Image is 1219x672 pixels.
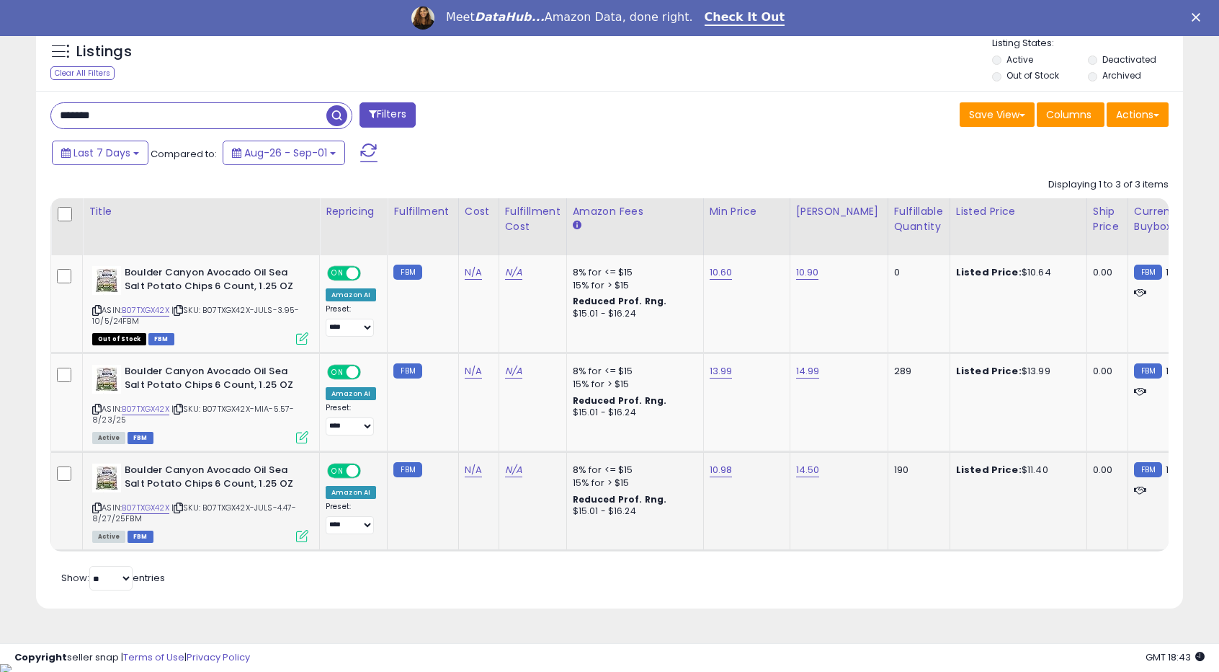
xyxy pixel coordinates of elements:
div: $10.64 [956,266,1076,279]
div: Clear All Filters [50,66,115,80]
label: Active [1006,53,1033,66]
button: Columns [1037,102,1104,127]
div: $13.99 [956,365,1076,378]
i: DataHub... [475,10,545,24]
div: Current Buybox Price [1134,204,1208,234]
label: Archived [1102,69,1141,81]
a: Terms of Use [123,650,184,664]
b: Boulder Canyon Avocado Oil Sea Salt Potato Chips 6 Count, 1.25 OZ [125,266,300,296]
div: Listed Price [956,204,1081,219]
div: 190 [894,464,939,477]
img: 51j1O-Av7+L._SL40_.jpg [92,266,121,295]
span: 11 [1166,364,1171,378]
a: B07TXGX42X [122,304,169,317]
a: 14.99 [796,364,820,379]
div: 8% for <= $15 [573,365,692,378]
div: Title [89,204,313,219]
small: Amazon Fees. [573,219,581,232]
a: 14.50 [796,463,820,477]
b: Listed Price: [956,364,1022,378]
div: 289 [894,365,939,378]
div: Preset: [326,403,376,436]
div: $15.01 - $16.24 [573,308,692,320]
div: Meet Amazon Data, done right. [446,10,693,25]
div: ASIN: [92,365,308,442]
div: 8% for <= $15 [573,464,692,477]
div: 0.00 [1093,365,1117,378]
button: Filters [360,102,416,128]
small: FBM [1134,265,1162,280]
div: 0 [894,266,939,279]
div: Amazon AI [326,486,376,499]
span: ON [329,366,347,379]
div: Amazon AI [326,387,376,400]
span: FBM [128,432,153,444]
span: 2025-09-9 18:43 GMT [1146,650,1205,664]
span: 11 [1166,463,1171,477]
div: seller snap | | [14,651,250,665]
a: Check It Out [705,10,785,26]
div: Displaying 1 to 3 of 3 items [1048,178,1169,192]
a: N/A [505,265,522,280]
img: 51j1O-Av7+L._SL40_.jpg [92,365,121,394]
a: 13.99 [710,364,733,379]
b: Reduced Prof. Rng. [573,493,667,505]
div: $11.40 [956,464,1076,477]
div: Amazon Fees [573,204,697,219]
b: Listed Price: [956,265,1022,279]
div: ASIN: [92,266,308,343]
div: 0.00 [1093,464,1117,477]
a: N/A [465,265,482,280]
button: Save View [960,102,1035,127]
span: | SKU: B07TXGX42X-MIA-5.57-8/23/25 [92,403,295,425]
span: ON [329,268,347,280]
b: Boulder Canyon Avocado Oil Sea Salt Potato Chips 6 Count, 1.25 OZ [125,464,300,494]
button: Aug-26 - Sep-01 [223,141,345,165]
span: FBM [128,531,153,543]
small: FBM [1134,462,1162,477]
div: $15.01 - $16.24 [573,407,692,419]
div: Min Price [710,204,784,219]
span: Last 7 Days [73,146,130,160]
div: Ship Price [1093,204,1122,234]
span: Show: entries [61,571,165,585]
span: OFF [359,366,382,379]
span: All listings that are currently out of stock and unavailable for purchase on Amazon [92,333,146,345]
span: OFF [359,465,382,477]
a: N/A [465,364,482,379]
div: $15.01 - $16.24 [573,505,692,518]
span: Compared to: [151,147,217,161]
span: All listings currently available for purchase on Amazon [92,432,125,444]
a: N/A [465,463,482,477]
small: FBM [393,363,421,379]
div: Fulfillable Quantity [894,204,944,234]
small: FBM [393,462,421,477]
div: Amazon AI [326,288,376,301]
a: 10.90 [796,265,819,280]
div: Fulfillment [393,204,452,219]
b: Reduced Prof. Rng. [573,394,667,407]
a: B07TXGX42X [122,403,169,415]
div: Preset: [326,502,376,534]
a: Privacy Policy [187,650,250,664]
img: Profile image for Georgie [411,6,434,30]
button: Actions [1107,102,1169,127]
div: 15% for > $15 [573,279,692,292]
span: Aug-26 - Sep-01 [244,146,327,160]
span: | SKU: B07TXGX42X-JULS-4.47-8/27/25FBM [92,502,297,523]
label: Deactivated [1102,53,1156,66]
span: | SKU: B07TXGX42X-JULS-3.95-10/5/24FBM [92,304,300,326]
div: [PERSON_NAME] [796,204,882,219]
p: Listing States: [992,37,1182,50]
div: 8% for <= $15 [573,266,692,279]
span: 11 [1166,265,1171,279]
a: 10.98 [710,463,733,477]
div: Preset: [326,304,376,337]
b: Boulder Canyon Avocado Oil Sea Salt Potato Chips 6 Count, 1.25 OZ [125,365,300,395]
div: Repricing [326,204,381,219]
a: 10.60 [710,265,733,280]
div: 15% for > $15 [573,378,692,391]
span: Columns [1046,107,1091,122]
span: FBM [148,333,174,345]
label: Out of Stock [1006,69,1059,81]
